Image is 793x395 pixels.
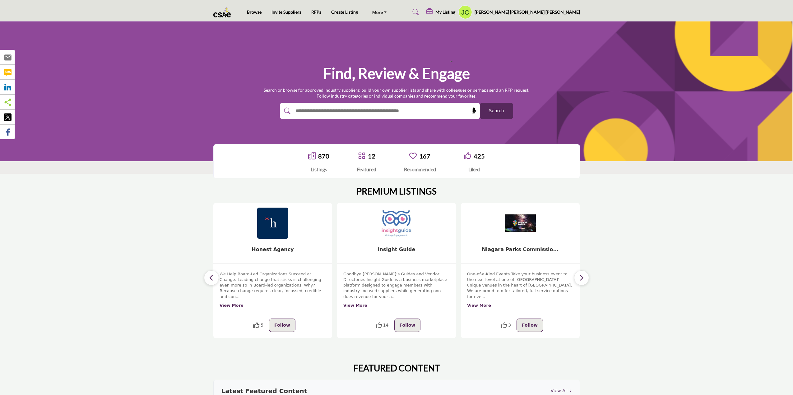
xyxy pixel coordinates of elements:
h5: My Listing [435,9,455,15]
button: Follow [269,319,295,332]
span: Search [489,108,504,114]
a: Create Listing [331,9,358,15]
a: Niagara Parks Commissio... [482,246,559,252]
div: One-of-a-Kind Events Take your business event to the next level at one of [GEOGRAPHIC_DATA]’ uniq... [467,271,573,314]
a: Go to Recommended [409,152,417,160]
span: 5 [261,322,263,328]
a: Insight Guide [378,246,415,252]
div: Featured [357,166,376,173]
h1: Find, Review & Engage [323,64,470,83]
a: 12 [368,152,375,160]
a: Browse [247,9,262,15]
div: Liked [464,166,485,173]
div: We Help Board-Led Organizations Succeed at Change. Leading change that sticks is challenging - ev... [220,271,326,314]
div: Listings [308,166,329,173]
img: Niagara Parks Commissio... [505,208,536,239]
img: Honest Agency [257,208,288,239]
h5: [PERSON_NAME] [PERSON_NAME] [PERSON_NAME] [475,9,580,15]
div: My Listing [426,8,455,16]
a: More [368,8,391,16]
img: Insight Guide [381,208,412,239]
span: Follow [274,323,290,328]
h2: PREMIUM LISTINGS [356,186,437,197]
h2: FEATURED CONTENT [353,363,440,374]
a: View All [550,388,572,394]
img: Site Logo [213,7,234,17]
a: 167 [419,152,430,160]
button: Follow [517,319,543,332]
span: 3 [508,322,511,328]
a: 425 [474,152,485,160]
span: 14 [383,322,389,328]
button: Show hide supplier dropdown [458,5,472,19]
a: Invite Suppliers [271,9,301,15]
button: Follow [394,319,421,332]
div: Recommended [404,166,436,173]
a: Go to Featured [358,152,365,160]
a: Search [406,7,423,17]
span: Follow [400,323,415,328]
a: View More [343,303,367,308]
i: Go to Liked [464,152,471,159]
a: View More [220,303,243,308]
div: Goodbye [PERSON_NAME]’s Guides and Vendor Directories Insight Guide is a business marketplace pla... [343,271,450,314]
a: 870 [318,152,329,160]
a: Honest Agency [252,246,294,252]
span: Follow [522,323,538,328]
a: RFPs [311,9,321,15]
button: Search [480,103,513,119]
p: Search or browse for approved industry suppliers; build your own supplier lists and share with co... [264,87,529,99]
a: View More [467,303,491,308]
